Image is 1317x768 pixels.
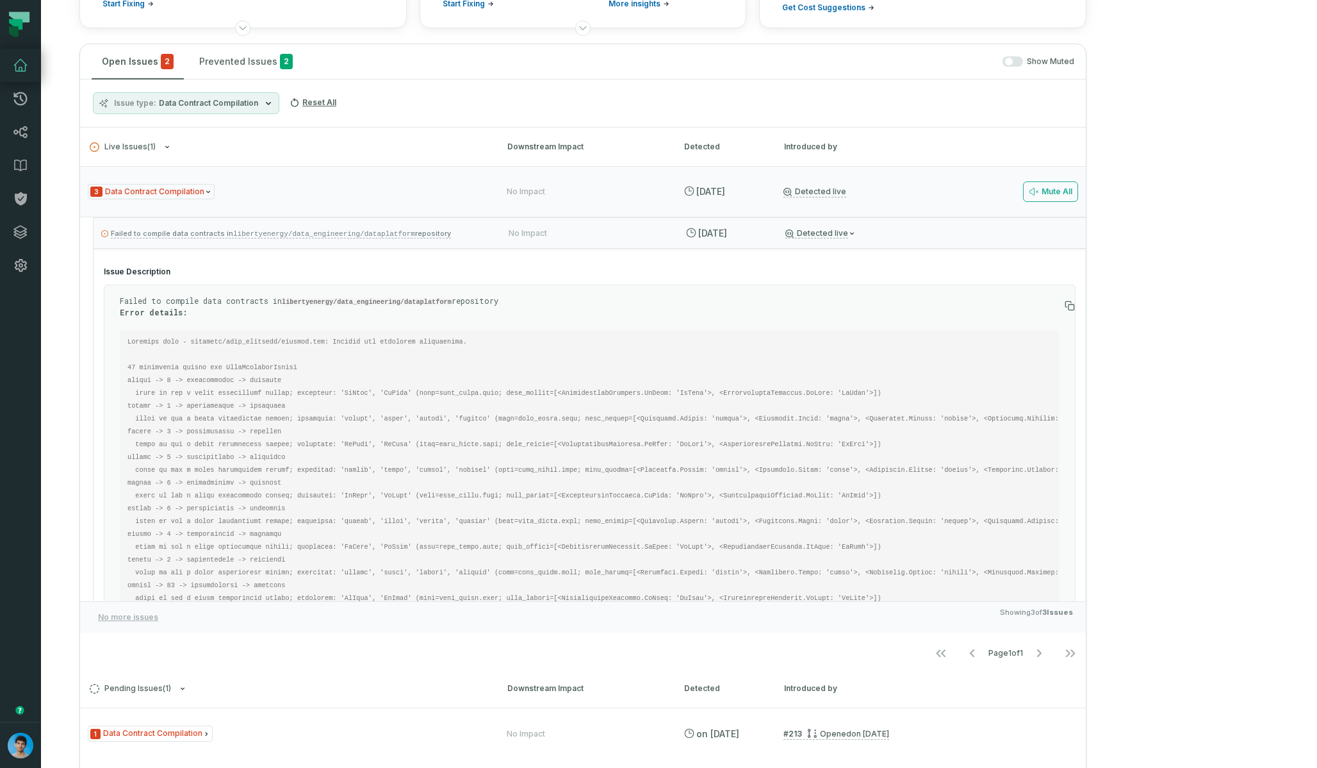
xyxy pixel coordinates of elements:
code: libertyenergy/data_engineering/dataplatform [233,230,415,238]
strong: Error details: [120,307,188,317]
div: Tooltip anchor [14,705,26,716]
strong: 3 Issues [1042,608,1073,617]
div: Detected [684,141,761,153]
span: Severity [90,729,101,739]
a: Detected live [785,228,848,238]
span: critical issues and errors combined [161,54,174,69]
button: Go to next page [1024,640,1054,666]
span: Live Issues ( 1 ) [90,142,156,152]
relative-time: Sep 25, 2025, 2:01 AM GMT+3 [696,186,725,197]
span: Failed to compile data contracts in repository [111,229,451,238]
div: Live Issues(1) [80,166,1086,669]
div: Opened [807,729,889,739]
p: Failed to compile data contracts in repository [120,296,1059,317]
code: libertyenergy/data_engineering/dataplatform [282,298,452,306]
div: Detected [684,683,761,694]
button: No more issues [93,607,163,628]
button: Go to last page [1055,640,1086,666]
nav: pagination [80,640,1086,666]
span: Get Cost Suggestions [782,3,865,13]
ul: Page 1 of 1 [926,640,1086,666]
a: Get Cost Suggestions [782,3,874,13]
span: Showing 3 of [1000,607,1073,628]
relative-time: Sep 25, 2025, 2:01 AM GMT+3 [698,228,727,238]
button: Open Issues [92,44,184,79]
div: No Impact [507,729,545,739]
div: No Impact [509,228,547,238]
relative-time: Aug 6, 2025, 10:03 PM GMT+3 [851,729,889,739]
a: Detected live [783,187,846,197]
div: Show Muted [308,56,1074,67]
div: No Impact [507,187,545,197]
span: Issue Type [88,184,215,200]
button: Live Issues(1) [90,142,484,152]
span: Severity [90,187,102,197]
a: #213Opened[DATE] 10:03:31 PM [783,728,889,740]
span: Issue Type [88,726,213,742]
span: Issue type [114,98,156,108]
span: 2 [280,54,293,69]
div: Downstream Impact [507,141,661,153]
button: Reset All [284,92,341,113]
button: Issue typeData Contract Compilation [93,92,279,114]
div: Introduced by [784,141,899,153]
span: Pending Issues ( 1 ) [90,684,171,694]
div: Introduced by [784,683,899,694]
button: Prevented Issues [189,44,303,79]
button: Go to first page [926,640,956,666]
button: Go to previous page [957,640,988,666]
relative-time: Aug 7, 2025, 12:52 AM GMT+3 [696,728,739,739]
h4: Issue Description [104,267,1076,277]
span: Data Contract Compilation [159,98,258,108]
img: avatar of Omri Ildis [8,733,33,758]
button: Mute All [1023,181,1078,202]
button: Pending Issues(1) [90,684,484,694]
div: Downstream Impact [507,683,661,694]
